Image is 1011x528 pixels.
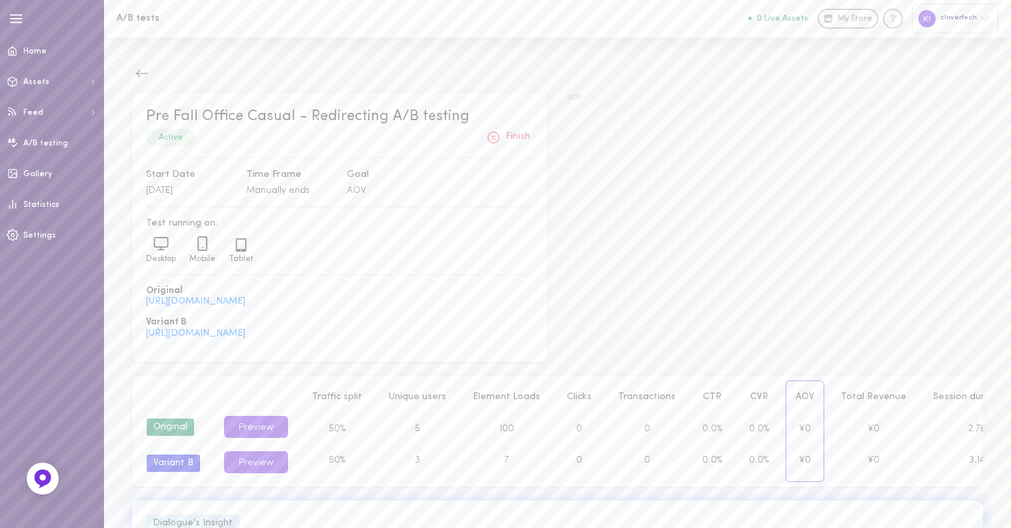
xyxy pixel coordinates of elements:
button: 0 Live Assets [748,14,808,23]
span: Clicks [567,392,592,402]
span: 3.14 [969,455,985,465]
span: 0 [576,424,582,434]
span: Assets [23,78,49,86]
img: Feedback Button [33,469,53,489]
span: Start Date [146,168,233,182]
button: Finish [483,127,534,148]
div: Original [147,419,194,436]
span: AOV [568,93,983,103]
span: Original [146,284,534,298]
span: AOV [796,392,814,402]
div: Active [146,129,195,146]
span: 0.0% [702,424,722,434]
a: My Store [818,9,878,29]
span: Statistics [23,201,59,209]
div: Variant B [147,455,200,472]
span: 50% [329,424,345,434]
span: 100 [499,424,514,434]
span: 0 [644,455,650,465]
span: Goal [347,168,433,182]
span: ¥0 [868,455,880,465]
span: Pre Fall Office Casual - Redirecting A/B testing [146,109,469,124]
span: Tablet [229,255,253,263]
span: CVR [750,392,768,402]
span: Time Frame [246,168,333,182]
a: [URL][DOMAIN_NAME] [146,328,245,338]
span: 0.0% [749,455,769,465]
span: Gallery [23,170,52,178]
span: CTR [703,392,722,402]
button: Preview [224,451,288,473]
span: ¥0 [799,424,811,434]
span: Manually ends [246,186,310,196]
a: [URL][DOMAIN_NAME] [146,296,245,306]
span: 0 [576,455,582,465]
span: [DATE] [146,186,173,196]
span: ¥0 [799,455,811,465]
h1: A/B tests [117,13,337,23]
span: 0.0% [749,424,769,434]
span: 2.76 [968,424,986,434]
span: 5 [415,424,420,434]
div: clovertech [912,4,998,33]
a: 0 Live Assets [748,14,818,23]
span: Variant B [146,316,534,329]
span: Feed [23,109,43,117]
span: Total Revenue [841,392,906,402]
span: 50% [329,455,345,465]
span: Traffic split [312,392,362,402]
span: Unique users [389,392,446,402]
span: Settings [23,232,56,240]
span: AOV [347,186,366,196]
span: Element Loads [473,392,540,402]
span: Desktop [146,255,176,263]
span: Home [23,47,47,55]
span: 3 [415,455,420,465]
span: Transactions [618,392,676,402]
span: 0.0% [702,455,722,465]
div: Knowledge center [883,9,903,29]
span: My Store [838,13,872,25]
span: Test running on: [146,217,534,230]
span: 0 [644,424,650,434]
span: 7 [504,455,509,465]
span: A/B testing [23,140,68,148]
span: Mobile [189,255,215,263]
span: ¥0 [868,424,880,434]
button: Preview [224,416,288,438]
